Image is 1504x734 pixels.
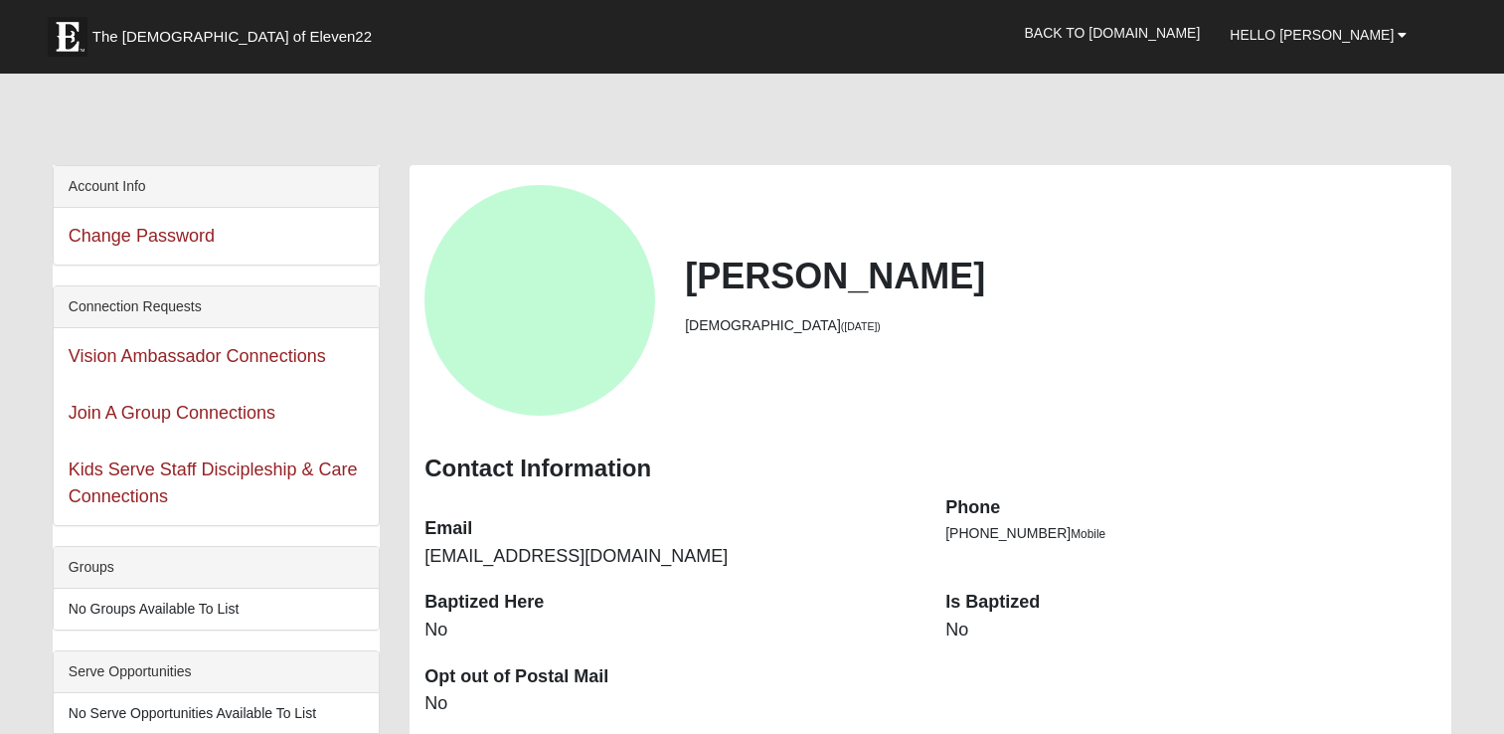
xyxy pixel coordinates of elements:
[48,17,87,57] img: Eleven22 logo
[69,403,275,423] a: Join A Group Connections
[54,589,379,630] li: No Groups Available To List
[1230,27,1394,43] span: Hello [PERSON_NAME]
[54,693,379,734] li: No Serve Opportunities Available To List
[424,691,916,717] dd: No
[38,7,435,57] a: The [DEMOGRAPHIC_DATA] of Eleven22
[685,255,1436,297] h2: [PERSON_NAME]
[945,618,1436,643] dd: No
[69,346,326,366] a: Vision Ambassador Connections
[92,27,372,47] span: The [DEMOGRAPHIC_DATA] of Eleven22
[1215,10,1421,60] a: Hello [PERSON_NAME]
[945,590,1436,616] dt: Is Baptized
[424,590,916,616] dt: Baptized Here
[424,664,916,690] dt: Opt out of Postal Mail
[424,185,655,416] a: View Fullsize Photo
[424,455,1436,483] h3: Contact Information
[945,495,1436,521] dt: Phone
[54,286,379,328] div: Connection Requests
[69,226,215,246] a: Change Password
[841,320,881,332] small: ([DATE])
[945,523,1436,544] li: [PHONE_NUMBER]
[424,544,916,570] dd: [EMAIL_ADDRESS][DOMAIN_NAME]
[424,618,916,643] dd: No
[54,166,379,208] div: Account Info
[1071,527,1105,541] span: Mobile
[54,547,379,589] div: Groups
[69,459,358,506] a: Kids Serve Staff Discipleship & Care Connections
[54,651,379,693] div: Serve Opportunities
[424,516,916,542] dt: Email
[685,315,1436,336] li: [DEMOGRAPHIC_DATA]
[1009,8,1215,58] a: Back to [DOMAIN_NAME]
